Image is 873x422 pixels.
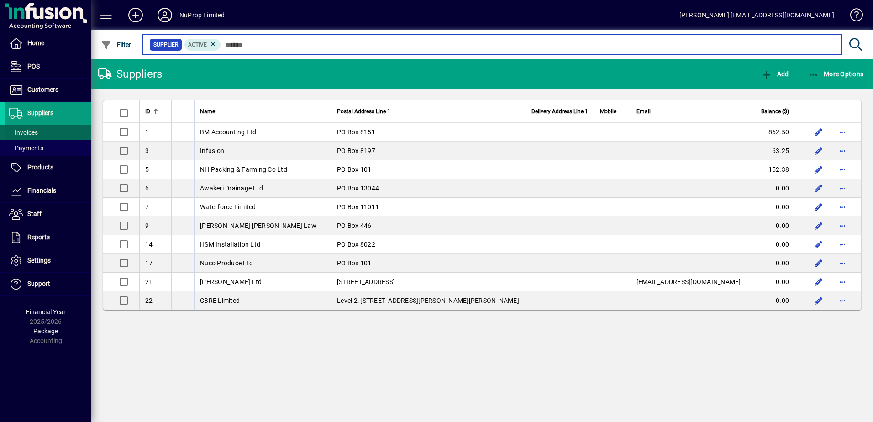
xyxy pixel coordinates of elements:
span: Invoices [9,129,38,136]
span: POS [27,63,40,70]
button: Filter [99,37,134,53]
button: More options [835,218,850,233]
span: Active [188,42,207,48]
span: [PERSON_NAME] Ltd [200,278,262,285]
td: 152.38 [747,160,802,179]
div: Balance ($) [753,106,797,116]
div: Name [200,106,326,116]
span: PO Box 11011 [337,203,379,211]
span: 5 [145,166,149,173]
mat-chip: Activation Status: Active [184,39,221,51]
button: Edit [811,181,826,195]
a: Staff [5,203,91,226]
button: Edit [811,125,826,139]
span: 14 [145,241,153,248]
span: PO Box 8197 [337,147,375,154]
button: Edit [811,274,826,289]
span: Supplier [153,40,178,49]
button: Profile [150,7,179,23]
a: Financials [5,179,91,202]
span: 1 [145,128,149,136]
button: More options [835,274,850,289]
span: [PERSON_NAME] [PERSON_NAME] Law [200,222,316,229]
div: ID [145,106,166,116]
td: 0.00 [747,291,802,310]
button: Add [759,66,791,82]
span: Staff [27,210,42,217]
span: 7 [145,203,149,211]
span: PO Box 101 [337,259,372,267]
span: Home [27,39,44,47]
span: [EMAIL_ADDRESS][DOMAIN_NAME] [636,278,741,285]
button: More options [835,293,850,308]
button: More options [835,162,850,177]
span: 9 [145,222,149,229]
button: Edit [811,293,826,308]
span: Infusion [200,147,224,154]
span: Reports [27,233,50,241]
span: PO Box 446 [337,222,372,229]
a: Customers [5,79,91,101]
span: Postal Address Line 1 [337,106,390,116]
span: Balance ($) [761,106,789,116]
a: Settings [5,249,91,272]
button: More options [835,256,850,270]
span: PO Box 101 [337,166,372,173]
span: Add [761,70,789,78]
span: Financials [27,187,56,194]
div: Mobile [600,106,625,116]
td: 0.00 [747,273,802,291]
span: 22 [145,297,153,304]
td: 0.00 [747,198,802,216]
td: 0.00 [747,254,802,273]
td: 0.00 [747,235,802,254]
td: 0.00 [747,179,802,198]
button: Edit [811,218,826,233]
span: Support [27,280,50,287]
span: Email [636,106,651,116]
span: 3 [145,147,149,154]
button: Edit [811,200,826,214]
div: Email [636,106,742,116]
button: More options [835,200,850,214]
div: [PERSON_NAME] [EMAIL_ADDRESS][DOMAIN_NAME] [679,8,834,22]
span: [STREET_ADDRESS] [337,278,395,285]
button: Edit [811,162,826,177]
span: 6 [145,185,149,192]
div: Suppliers [98,67,162,81]
span: Payments [9,144,43,152]
span: Awakeri Drainage Ltd [200,185,263,192]
span: Waterforce Limited [200,203,256,211]
button: More options [835,143,850,158]
a: Products [5,156,91,179]
button: More options [835,181,850,195]
a: Invoices [5,125,91,140]
span: HSM Installation Ltd [200,241,260,248]
span: Level 2, [STREET_ADDRESS][PERSON_NAME][PERSON_NAME] [337,297,519,304]
span: CBRE Limited [200,297,240,304]
a: Support [5,273,91,295]
button: More Options [806,66,866,82]
button: More options [835,125,850,139]
span: Filter [101,41,131,48]
td: 0.00 [747,216,802,235]
span: Suppliers [27,109,53,116]
span: More Options [808,70,864,78]
button: Add [121,7,150,23]
a: POS [5,55,91,78]
td: 862.50 [747,123,802,142]
span: Customers [27,86,58,93]
button: Edit [811,256,826,270]
a: Knowledge Base [843,2,862,32]
span: ID [145,106,150,116]
span: Nuco Produce Ltd [200,259,253,267]
button: Edit [811,143,826,158]
span: Settings [27,257,51,264]
td: 63.25 [747,142,802,160]
span: PO Box 13044 [337,185,379,192]
span: Package [33,327,58,335]
div: NuProp Limited [179,8,225,22]
button: Edit [811,237,826,252]
span: Delivery Address Line 1 [531,106,588,116]
span: Products [27,164,53,171]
